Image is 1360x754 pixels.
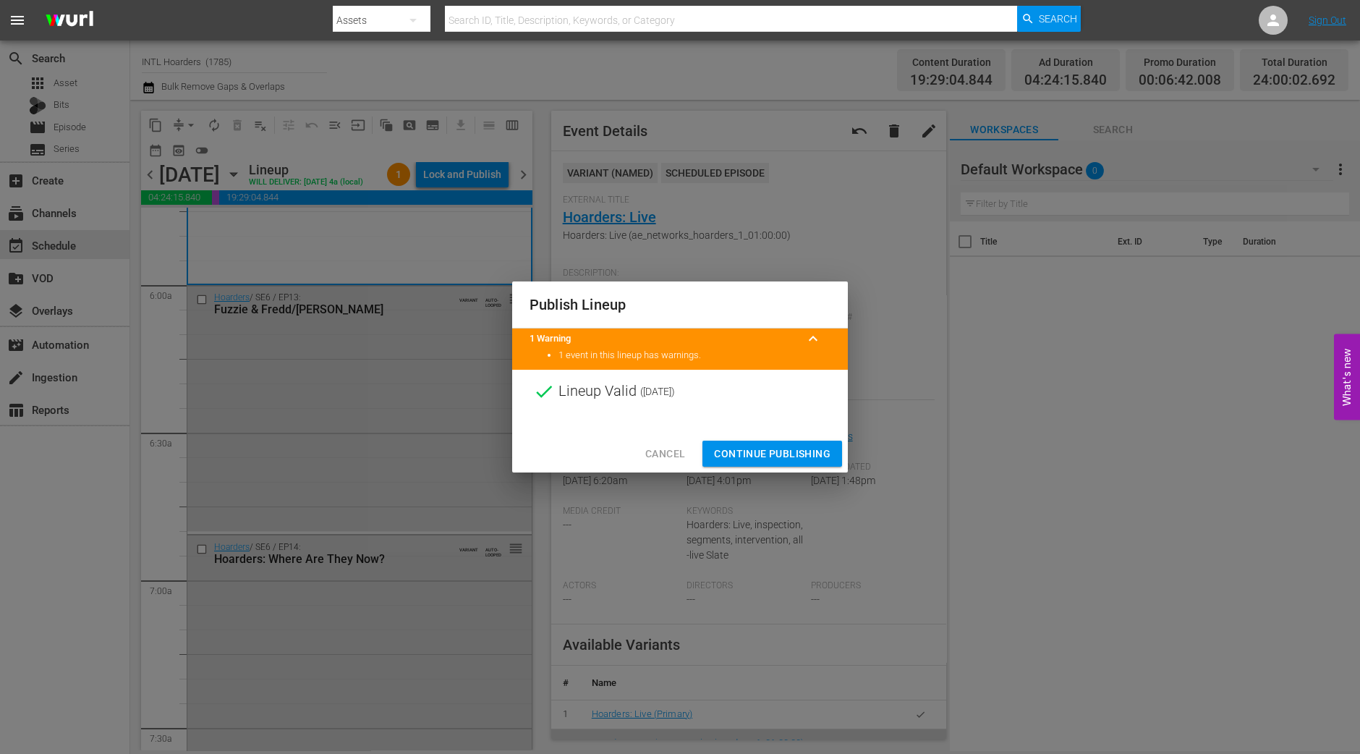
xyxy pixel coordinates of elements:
span: Continue Publishing [714,445,830,463]
h2: Publish Lineup [530,293,830,316]
button: Continue Publishing [702,441,842,467]
title: 1 Warning [530,332,796,346]
img: ans4CAIJ8jUAAAAAAAAAAAAAAAAAAAAAAAAgQb4GAAAAAAAAAAAAAAAAAAAAAAAAJMjXAAAAAAAAAAAAAAAAAAAAAAAAgAT5G... [35,4,104,38]
span: keyboard_arrow_up [804,330,822,347]
button: Cancel [634,441,697,467]
li: 1 event in this lineup has warnings. [558,349,830,363]
span: ( [DATE] ) [640,381,675,402]
span: menu [9,12,26,29]
a: Sign Out [1309,14,1346,26]
button: Open Feedback Widget [1334,334,1360,420]
span: Cancel [645,445,685,463]
span: Search [1039,6,1077,32]
div: Lineup Valid [512,370,848,413]
button: keyboard_arrow_up [796,321,830,356]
